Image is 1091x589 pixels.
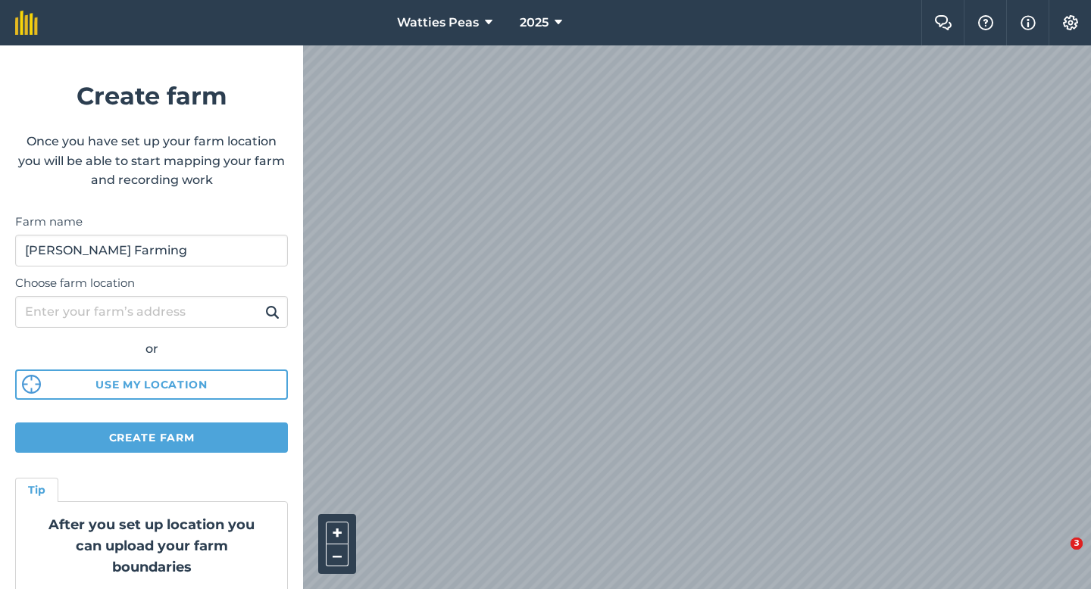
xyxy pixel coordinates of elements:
iframe: Intercom live chat [1039,538,1076,574]
h1: Create farm [15,76,288,115]
img: A question mark icon [977,15,995,30]
img: Two speech bubbles overlapping with the left bubble in the forefront [934,15,952,30]
strong: After you set up location you can upload your farm boundaries [48,516,255,575]
span: 3 [1071,538,1083,550]
h4: Tip [28,481,45,498]
input: Farm name [15,235,288,266]
span: Watties Peas [397,14,479,32]
p: Once you have set up your farm location you will be able to start mapping your farm and recording... [15,132,288,190]
button: – [326,544,349,566]
label: Farm name [15,213,288,231]
img: svg+xml;base64,PHN2ZyB4bWxucz0iaHR0cDovL3d3dy53My5vcmcvMjAwMC9zdmciIHdpZHRoPSIxOSIgaGVpZ2h0PSIyNC... [265,303,280,321]
img: A cog icon [1061,15,1080,30]
label: Choose farm location [15,274,288,292]
input: Enter your farm’s address [15,296,288,328]
img: fieldmargin Logo [15,11,38,35]
button: Use my location [15,369,288,400]
button: Create farm [15,422,288,453]
img: svg%3e [22,375,41,394]
img: svg+xml;base64,PHN2ZyB4bWxucz0iaHR0cDovL3d3dy53My5vcmcvMjAwMC9zdmciIHdpZHRoPSIxNyIgaGVpZ2h0PSIxNy... [1021,14,1036,32]
span: 2025 [520,14,549,32]
div: or [15,339,288,359]
button: + [326,522,349,544]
